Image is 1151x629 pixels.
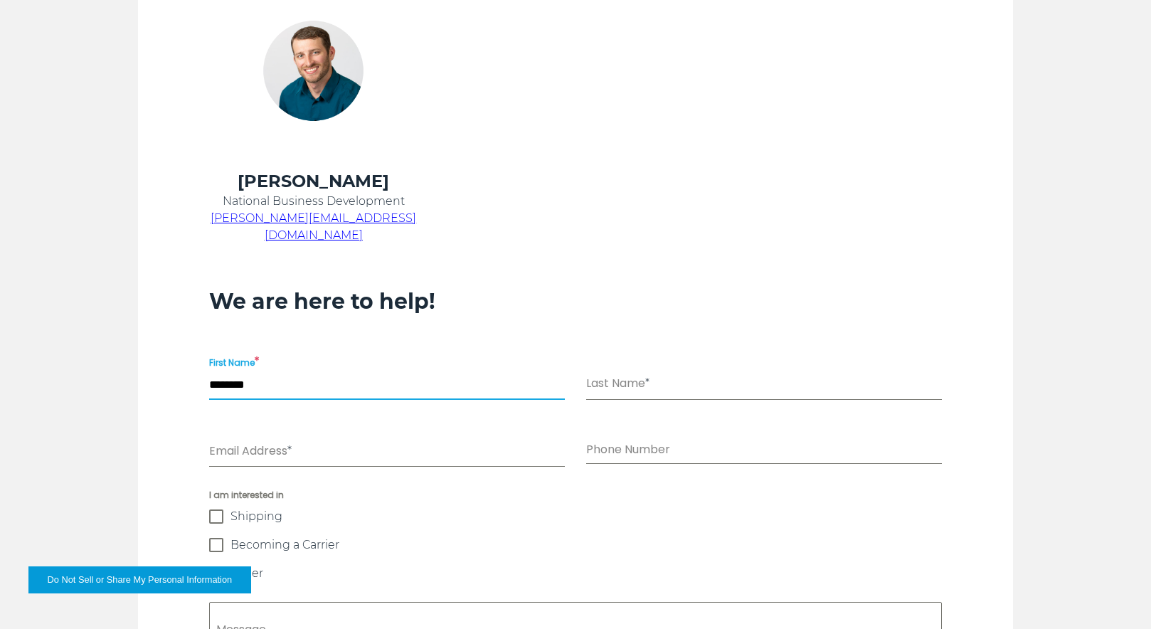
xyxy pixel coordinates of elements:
[28,566,251,593] button: Do Not Sell or Share My Personal Information
[211,211,416,242] a: [PERSON_NAME][EMAIL_ADDRESS][DOMAIN_NAME]
[209,288,942,315] h3: We are here to help!
[209,509,942,524] label: Shipping
[209,488,942,502] span: I am interested in
[230,509,282,524] span: Shipping
[230,538,339,552] span: Becoming a Carrier
[209,170,418,193] h4: [PERSON_NAME]
[209,538,942,552] label: Becoming a Carrier
[209,193,418,210] p: National Business Development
